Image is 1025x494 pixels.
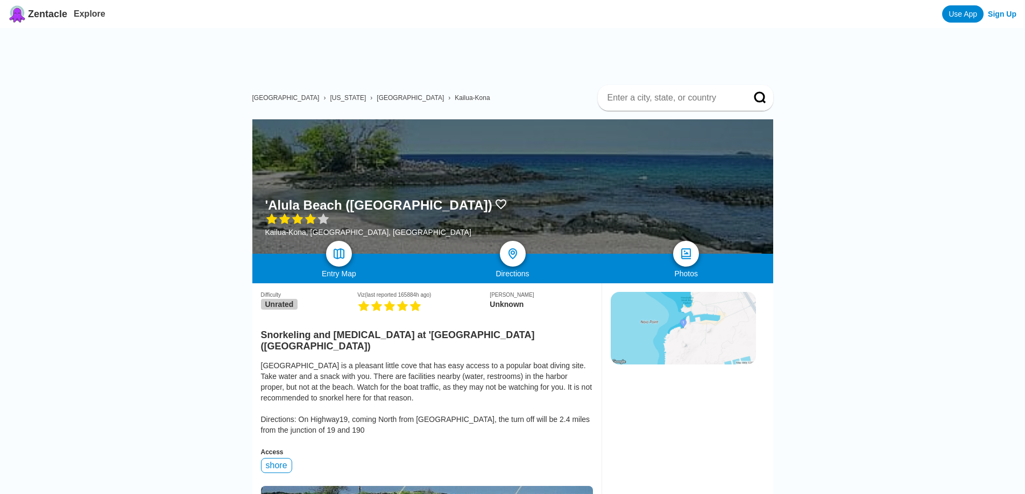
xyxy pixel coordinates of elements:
[606,92,739,103] input: Enter a city, state, or country
[448,94,450,102] span: ›
[74,9,105,18] a: Explore
[9,5,67,23] a: Zentacle logoZentacle
[611,292,756,364] img: staticmap
[370,94,372,102] span: ›
[326,241,352,267] a: map
[261,292,358,298] div: Difficulty
[426,269,599,278] div: Directions
[599,269,773,278] div: Photos
[357,292,490,298] div: Viz (last reported 165884h ago)
[490,300,592,309] div: Unknown
[261,448,593,456] div: Access
[261,299,298,310] span: Unrated
[333,247,345,260] img: map
[506,247,519,260] img: directions
[455,94,490,102] a: Kailua-Kona
[265,228,507,237] div: Kailua-Kona, [GEOGRAPHIC_DATA], [GEOGRAPHIC_DATA]
[9,5,26,23] img: Zentacle logo
[261,360,593,435] div: [GEOGRAPHIC_DATA] is a pleasant little cove that has easy access to a popular boat diving site. T...
[252,94,320,102] a: [GEOGRAPHIC_DATA]
[265,198,492,213] h1: 'Alula Beach ([GEOGRAPHIC_DATA])
[252,269,426,278] div: Entry Map
[377,94,444,102] a: [GEOGRAPHIC_DATA]
[988,10,1016,18] a: Sign Up
[500,241,526,267] a: directions
[28,9,67,20] span: Zentacle
[261,323,593,352] h2: Snorkeling and [MEDICAL_DATA] at '[GEOGRAPHIC_DATA] ([GEOGRAPHIC_DATA])
[680,247,692,260] img: photos
[330,94,366,102] a: [US_STATE]
[673,241,699,267] a: photos
[323,94,326,102] span: ›
[490,292,592,298] div: [PERSON_NAME]
[261,458,292,473] div: shore
[942,5,984,23] a: Use App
